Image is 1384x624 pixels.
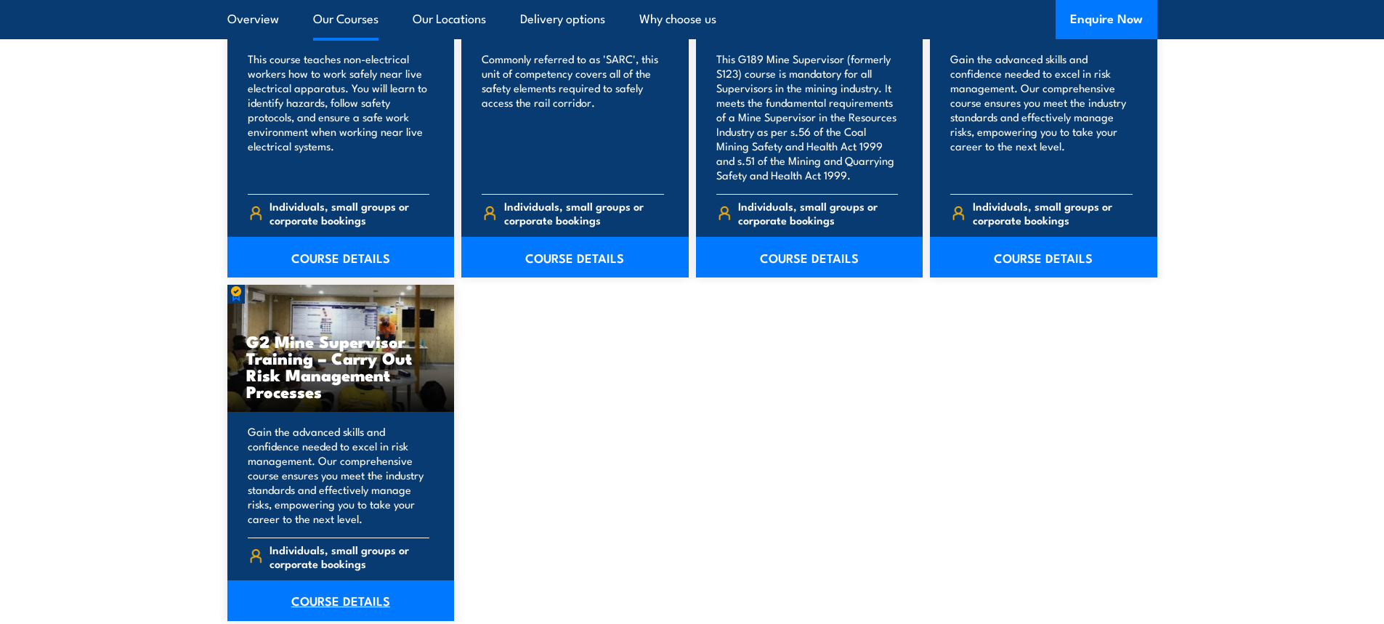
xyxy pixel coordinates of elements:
[227,580,455,621] a: COURSE DETAILS
[930,237,1157,277] a: COURSE DETAILS
[227,237,455,277] a: COURSE DETAILS
[738,199,898,227] span: Individuals, small groups or corporate bookings
[482,52,664,182] p: Commonly referred to as 'SARC', this unit of competency covers all of the safety elements require...
[696,237,923,277] a: COURSE DETAILS
[950,52,1133,182] p: Gain the advanced skills and confidence needed to excel in risk management. Our comprehensive cou...
[270,543,429,570] span: Individuals, small groups or corporate bookings
[461,237,689,277] a: COURSE DETAILS
[248,424,430,526] p: Gain the advanced skills and confidence needed to excel in risk management. Our comprehensive cou...
[248,52,430,182] p: This course teaches non-electrical workers how to work safely near live electrical apparatus. You...
[973,199,1133,227] span: Individuals, small groups or corporate bookings
[246,333,436,400] h3: G2 Mine Supervisor Training – Carry Out Risk Management Processes
[716,52,899,182] p: This G189 Mine Supervisor (formerly S123) course is mandatory for all Supervisors in the mining i...
[504,199,664,227] span: Individuals, small groups or corporate bookings
[270,199,429,227] span: Individuals, small groups or corporate bookings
